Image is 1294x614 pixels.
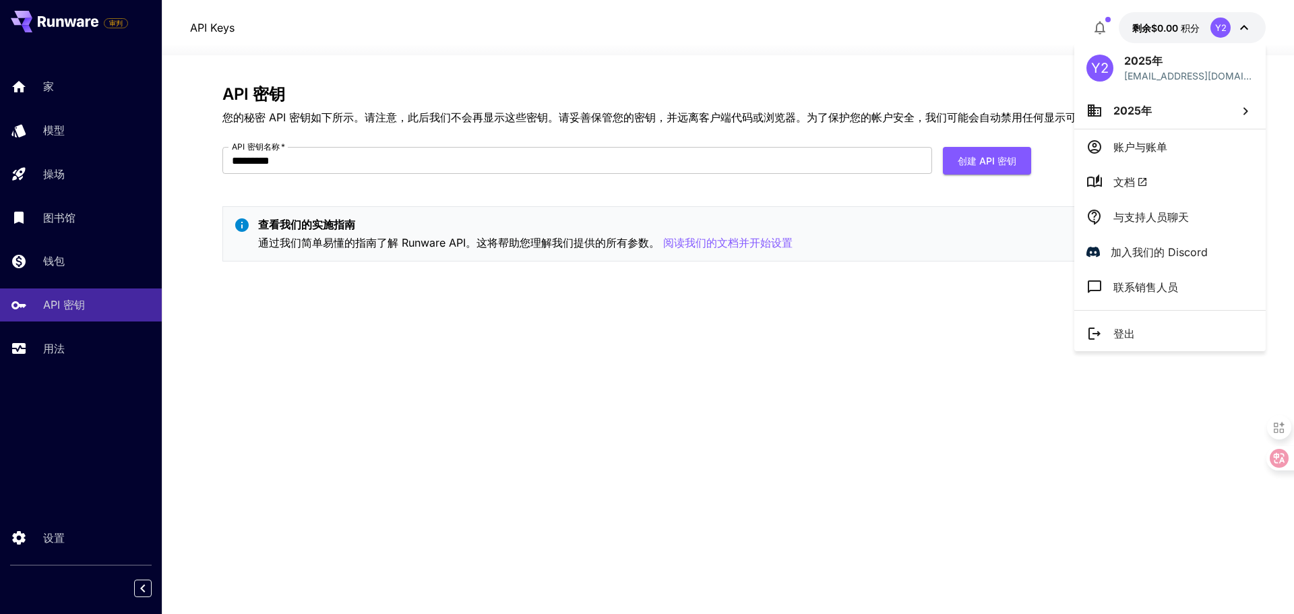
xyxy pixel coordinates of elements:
font: Y2 [1091,60,1109,76]
font: 账户与账单 [1113,140,1167,154]
font: 与支持人员聊天 [1113,210,1189,224]
font: 2025年 [1124,54,1163,67]
font: [EMAIL_ADDRESS][DOMAIN_NAME] [1124,70,1252,96]
button: 2025年 [1074,92,1266,129]
div: yu2025ying@gmail.com [1124,69,1254,83]
font: 2025年 [1113,104,1152,117]
font: 文档 [1113,175,1135,189]
font: 联系销售人员 [1113,280,1178,294]
font: 登出 [1113,327,1135,340]
font: 加入我们的 Discord [1111,245,1208,259]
